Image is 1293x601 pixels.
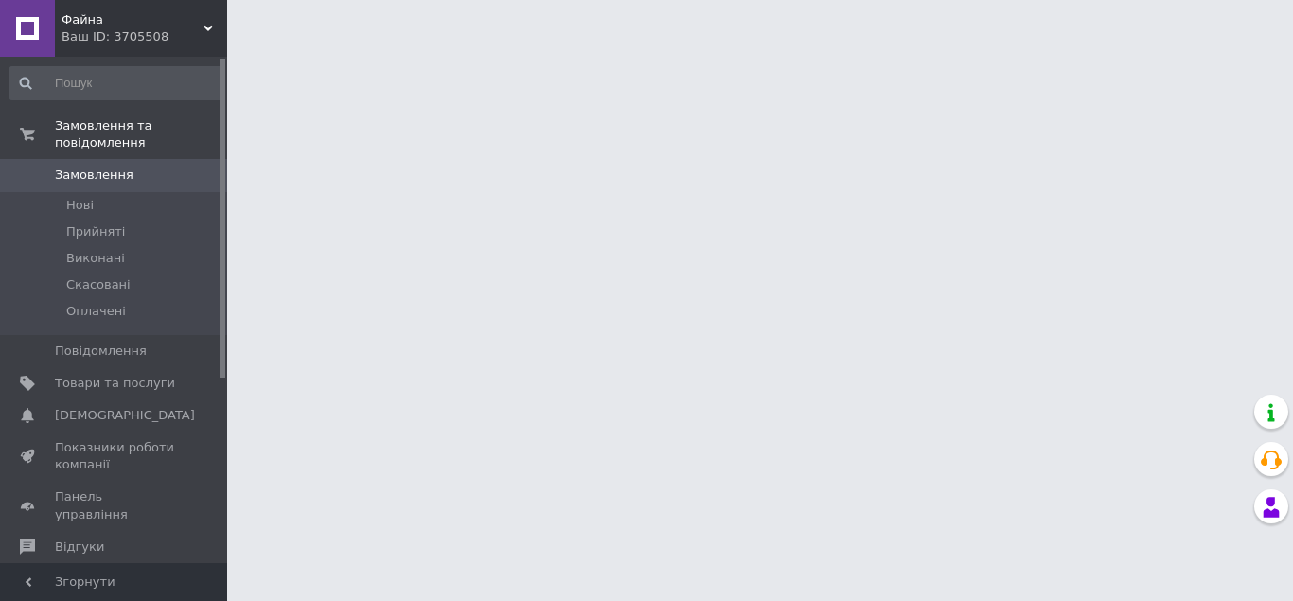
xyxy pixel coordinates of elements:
span: Скасовані [66,276,131,293]
span: Оплачені [66,303,126,320]
span: Файна [62,11,204,28]
span: Товари та послуги [55,375,175,392]
span: Повідомлення [55,343,147,360]
div: Ваш ID: 3705508 [62,28,227,45]
input: Пошук [9,66,223,100]
span: Виконані [66,250,125,267]
span: Замовлення та повідомлення [55,117,227,151]
span: Відгуки [55,539,104,556]
span: Замовлення [55,167,133,184]
span: Нові [66,197,94,214]
span: [DEMOGRAPHIC_DATA] [55,407,195,424]
span: Панель управління [55,488,175,522]
span: Показники роботи компанії [55,439,175,473]
span: Прийняті [66,223,125,240]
